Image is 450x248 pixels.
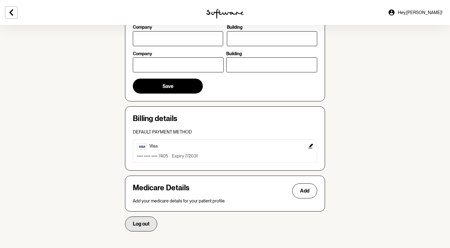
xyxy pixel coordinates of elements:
[226,51,242,56] p: Building
[133,139,317,163] button: Edit
[300,188,309,194] span: Add
[133,129,192,134] span: Default payment method
[292,183,317,198] button: Add
[133,79,203,94] button: Save
[137,143,147,150] img: visa.d90d5dc0c0c428db6ba0.webp
[133,25,152,30] p: Company
[162,83,173,89] span: Save
[206,9,244,19] img: software logo
[149,143,158,148] span: visa
[172,153,198,159] p: Expiry 7/2031
[133,198,317,204] p: Add your medicare details for your patient profile.
[133,51,152,56] p: Company
[133,221,149,227] span: Log out
[125,216,157,231] button: Log out
[227,25,242,30] p: Building
[384,5,446,20] a: Hey,[PERSON_NAME]!
[398,10,442,15] span: Hey, [PERSON_NAME] !
[133,183,189,198] h4: Medicare Details
[133,114,317,123] h4: Billing details
[137,153,168,159] p: •••• •••• •••• 7405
